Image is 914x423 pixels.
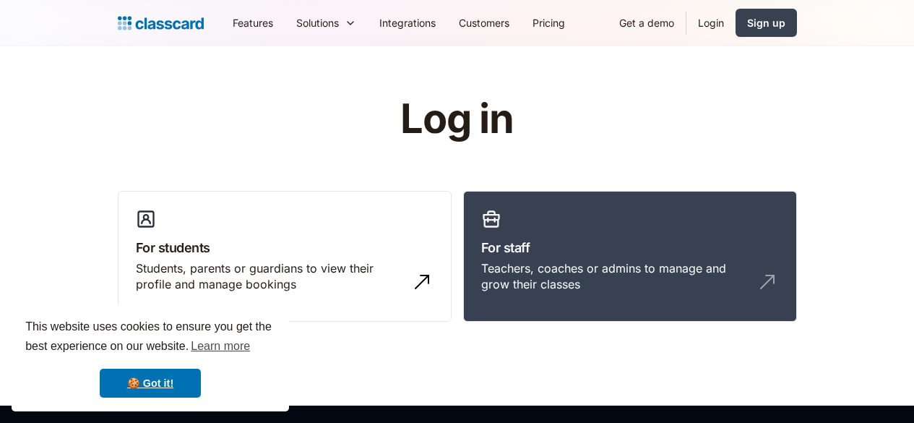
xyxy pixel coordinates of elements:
[118,13,204,33] a: home
[686,7,736,39] a: Login
[521,7,577,39] a: Pricing
[189,336,252,357] a: learn more about cookies
[12,304,289,411] div: cookieconsent
[136,238,434,257] h3: For students
[736,9,797,37] a: Sign up
[368,7,447,39] a: Integrations
[447,7,521,39] a: Customers
[608,7,686,39] a: Get a demo
[481,238,779,257] h3: For staff
[228,97,686,142] h1: Log in
[296,15,339,30] div: Solutions
[481,260,750,293] div: Teachers, coaches or admins to manage and grow their classes
[25,318,275,357] span: This website uses cookies to ensure you get the best experience on our website.
[118,191,452,322] a: For studentsStudents, parents or guardians to view their profile and manage bookings
[463,191,797,322] a: For staffTeachers, coaches or admins to manage and grow their classes
[221,7,285,39] a: Features
[285,7,368,39] div: Solutions
[136,260,405,293] div: Students, parents or guardians to view their profile and manage bookings
[100,369,201,398] a: dismiss cookie message
[747,15,785,30] div: Sign up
